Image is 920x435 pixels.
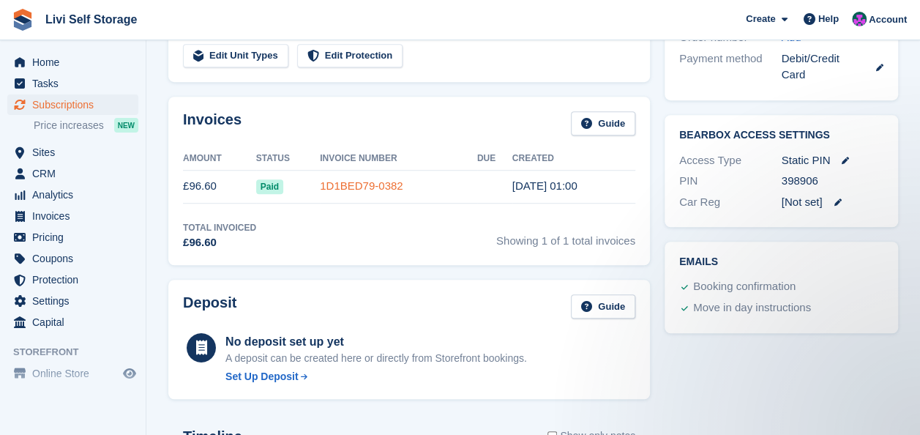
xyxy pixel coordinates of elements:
div: [Not set] [782,194,884,211]
a: menu [7,312,138,332]
span: Invoices [32,206,120,226]
div: PIN [679,173,782,190]
div: Car Reg [679,194,782,211]
time: 2025-09-16 00:00:40 UTC [512,179,577,192]
a: Guide [571,111,635,135]
a: menu [7,206,138,226]
span: Sites [32,142,120,163]
th: Invoice Number [320,147,477,171]
div: No deposit set up yet [225,333,527,351]
span: Subscriptions [32,94,120,115]
img: stora-icon-8386f47178a22dfd0bd8f6a31ec36ba5ce8667c1dd55bd0f319d3a0aa187defe.svg [12,9,34,31]
a: Edit Protection [297,44,403,68]
span: Showing 1 of 1 total invoices [496,221,635,251]
a: Set Up Deposit [225,369,527,384]
div: £96.60 [183,234,256,251]
a: Edit Unit Types [183,44,288,68]
a: menu [7,94,138,115]
div: Payment method [679,51,782,83]
a: menu [7,363,138,384]
span: Capital [32,312,120,332]
p: A deposit can be created here or directly from Storefront bookings. [225,351,527,366]
a: menu [7,269,138,290]
div: NEW [114,118,138,133]
span: Storefront [13,345,146,360]
span: Analytics [32,185,120,205]
div: Booking confirmation [693,278,796,296]
h2: Deposit [183,294,236,319]
div: 398906 [782,173,884,190]
span: Pricing [32,227,120,248]
a: menu [7,163,138,184]
a: menu [7,52,138,72]
span: Tasks [32,73,120,94]
span: Help [818,12,839,26]
h2: Invoices [183,111,242,135]
span: CRM [32,163,120,184]
span: Account [869,12,907,27]
a: menu [7,248,138,269]
th: Amount [183,147,256,171]
div: Access Type [679,152,782,169]
span: Price increases [34,119,104,133]
a: Guide [571,294,635,319]
h2: BearBox Access Settings [679,130,883,141]
a: Preview store [121,365,138,382]
th: Status [256,147,320,171]
div: Static PIN [782,152,884,169]
span: Settings [32,291,120,311]
span: Coupons [32,248,120,269]
div: Total Invoiced [183,221,256,234]
a: menu [7,142,138,163]
span: Home [32,52,120,72]
a: Price increases NEW [34,117,138,133]
th: Created [512,147,635,171]
span: Create [746,12,775,26]
span: Online Store [32,363,120,384]
span: Paid [256,179,283,194]
td: £96.60 [183,170,256,203]
a: Livi Self Storage [40,7,143,31]
a: menu [7,291,138,311]
div: Move in day instructions [693,300,811,317]
h2: Emails [679,256,883,268]
img: Graham Cameron [852,12,867,26]
a: menu [7,73,138,94]
div: Debit/Credit Card [782,51,884,83]
a: menu [7,185,138,205]
a: menu [7,227,138,248]
div: Set Up Deposit [225,369,299,384]
a: 1D1BED79-0382 [320,179,403,192]
th: Due [477,147,512,171]
span: Protection [32,269,120,290]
